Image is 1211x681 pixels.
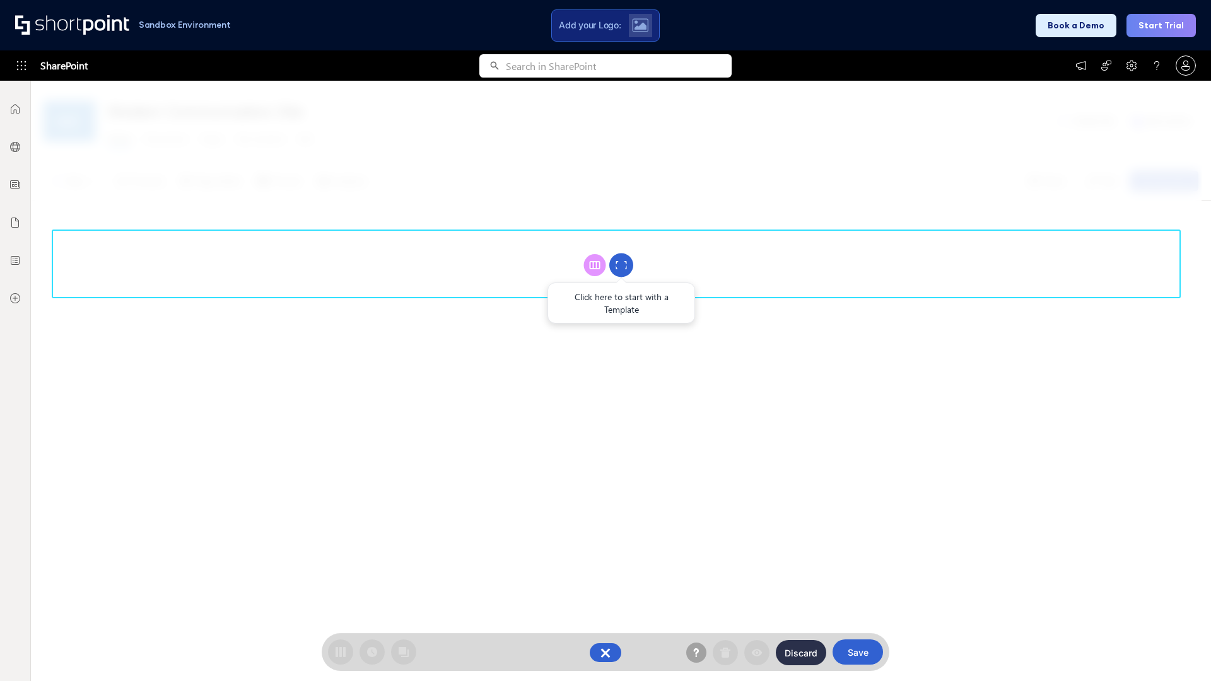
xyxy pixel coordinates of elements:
[1036,14,1116,37] button: Book a Demo
[40,50,88,81] span: SharePoint
[632,18,648,32] img: Upload logo
[139,21,231,28] h1: Sandbox Environment
[1126,14,1196,37] button: Start Trial
[833,639,883,665] button: Save
[559,20,621,31] span: Add your Logo:
[506,54,732,78] input: Search in SharePoint
[776,640,826,665] button: Discard
[1148,620,1211,681] iframe: Chat Widget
